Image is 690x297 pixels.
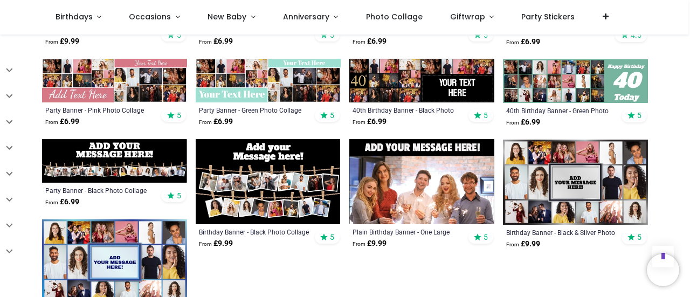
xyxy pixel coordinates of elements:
[506,117,540,128] strong: £ 6.99
[177,110,181,120] span: 5
[208,11,246,22] span: New Baby
[506,37,540,47] strong: £ 6.99
[129,11,171,22] span: Occasions
[637,232,641,242] span: 5
[353,106,463,114] a: 40th Birthday Banner - Black Photo Collage
[353,238,387,249] strong: £ 9.99
[199,116,233,127] strong: £ 6.99
[42,139,187,183] img: Personalised Party Banner - Black Photo Collage - 17 Photo Upload
[56,11,93,22] span: Birthdays
[45,197,79,208] strong: £ 6.99
[196,139,341,224] img: Personalised Birthday Backdrop Banner - Black Photo Collage - 17 Photo Upload
[503,59,648,103] img: Personalised 40th Birthday Banner - Green Photo Collage - Custom Text & 21 Photo Upload
[45,106,156,114] a: Party Banner - Pink Photo Collage
[637,110,641,120] span: 5
[199,39,212,45] span: From
[366,11,423,22] span: Photo Collage
[506,228,617,237] a: Birthday Banner - Black & Silver Photo Collage
[42,59,187,102] img: Personalised Party Banner - Pink Photo Collage - Custom Text & 19 Photo Upload
[521,11,575,22] span: Party Stickers
[506,241,519,247] span: From
[353,39,365,45] span: From
[45,116,79,127] strong: £ 6.99
[349,139,494,224] img: Personalised Plain Birthday Backdrop Banner - One Large Photo - Add Text
[45,36,79,47] strong: £ 9.99
[353,116,387,127] strong: £ 6.99
[506,39,519,45] span: From
[503,140,648,225] img: Personalised Birthday Backdrop Banner - Black & Silver Photo Collage - 16 Photo Upload
[45,199,58,205] span: From
[45,39,58,45] span: From
[484,30,488,40] span: 5
[353,227,463,236] a: Plain Birthday Banner - One Large Photo
[450,11,485,22] span: Giftwrap
[349,59,494,102] img: Personalised 40th Birthday Banner - Black Photo Collage - Custom Text & 17 Photo Upload
[199,227,309,236] a: Birthday Banner - Black Photo Collage
[45,119,58,125] span: From
[199,36,233,47] strong: £ 6.99
[45,186,156,195] a: Party Banner - Black Photo Collage
[647,254,679,286] iframe: Brevo live chat
[353,36,387,47] strong: £ 6.99
[506,120,519,126] span: From
[177,191,181,201] span: 5
[199,238,233,249] strong: £ 9.99
[199,119,212,125] span: From
[484,232,488,242] span: 5
[196,59,341,102] img: Personalised Party Banner - Green Photo Collage - Custom Text & 19 Photo Upload
[484,110,488,120] span: 5
[506,106,617,115] a: 40th Birthday Banner - Green Photo Collage
[353,241,365,247] span: From
[330,30,334,40] span: 5
[199,241,212,247] span: From
[283,11,329,22] span: Anniversary
[177,30,181,40] span: 5
[353,119,365,125] span: From
[330,232,334,242] span: 5
[631,30,641,40] span: 4.5
[199,106,309,114] a: Party Banner - Green Photo Collage
[330,110,334,120] span: 5
[506,239,540,250] strong: £ 9.99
